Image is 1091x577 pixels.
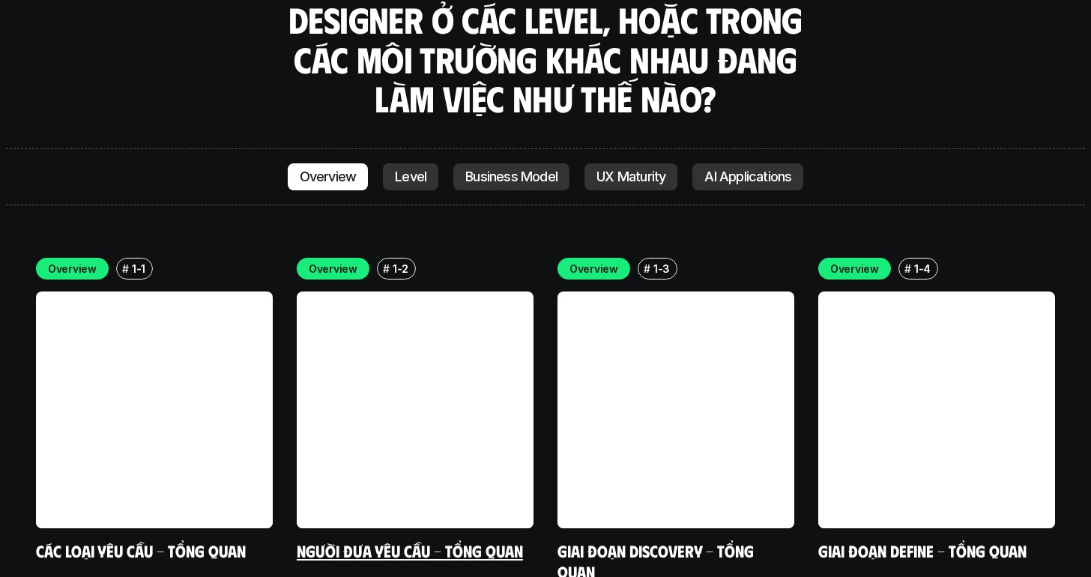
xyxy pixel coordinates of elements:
p: 1-4 [914,261,931,277]
h6: # [122,263,129,274]
p: Overview [830,261,879,277]
a: AI Applications [692,163,803,190]
p: 1-1 [132,261,145,277]
p: Business Model [465,169,557,184]
h6: # [904,263,911,274]
h6: # [644,263,650,274]
h6: # [383,263,390,274]
a: Level [383,163,438,190]
p: Overview [300,169,357,184]
p: Overview [309,261,357,277]
p: Overview [569,261,618,277]
p: Overview [48,261,97,277]
p: AI Applications [704,169,791,184]
a: Người đưa yêu cầu - Tổng quan [297,540,523,561]
a: Business Model [453,163,569,190]
p: Level [395,169,426,184]
a: UX Maturity [584,163,677,190]
a: Overview [288,163,369,190]
a: Giai đoạn Define - Tổng quan [818,540,1027,561]
p: 1-3 [653,261,670,277]
a: Các loại yêu cầu - Tổng quan [36,540,246,561]
p: UX Maturity [596,169,665,184]
p: 1-2 [393,261,408,277]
